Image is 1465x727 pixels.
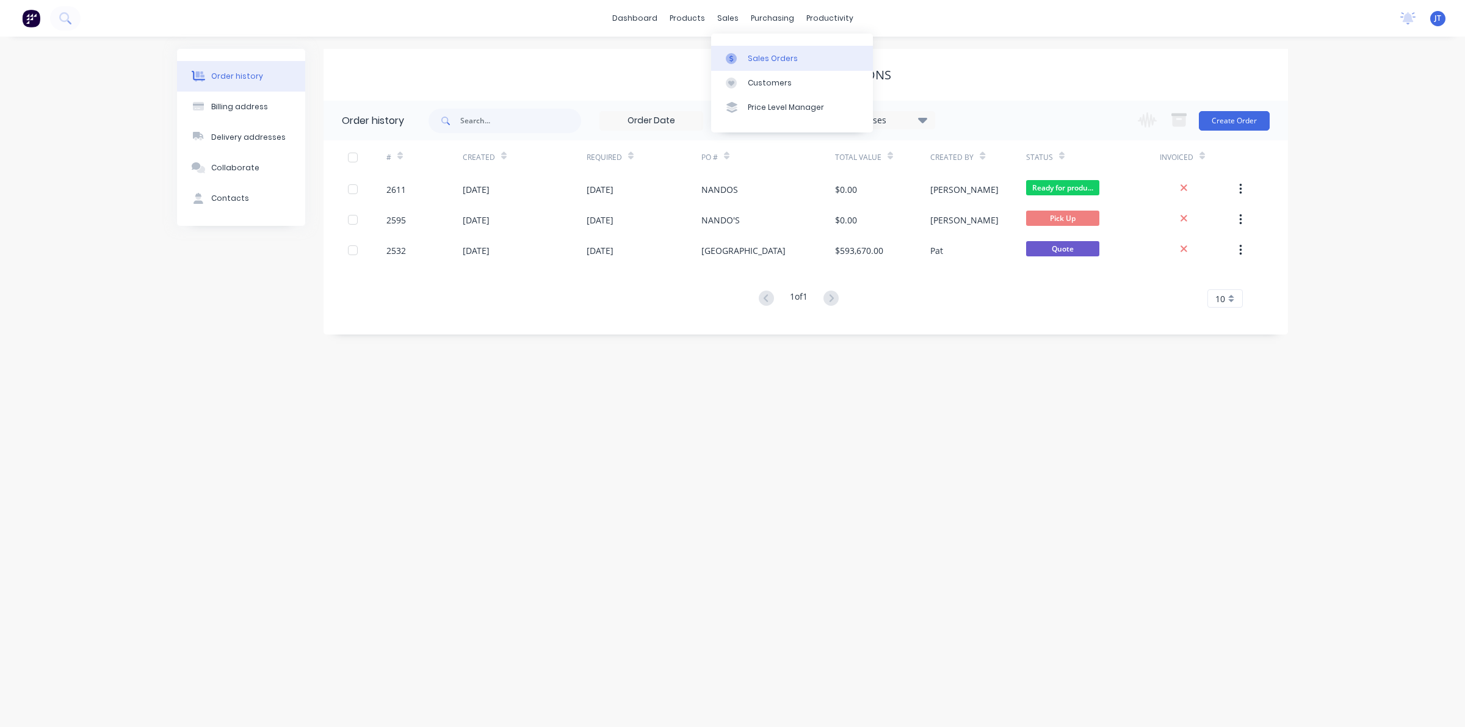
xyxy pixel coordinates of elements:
div: Contacts [211,193,249,204]
button: Collaborate [177,153,305,183]
div: PO # [701,140,835,174]
div: Order history [342,114,404,128]
img: Factory [22,9,40,27]
button: Create Order [1199,111,1270,131]
div: Billing address [211,101,268,112]
div: PO # [701,152,718,163]
a: Sales Orders [711,46,873,70]
div: NANDOS [701,183,738,196]
span: Pick Up [1026,211,1099,226]
div: Status [1026,140,1160,174]
div: Order history [211,71,263,82]
span: Quote [1026,241,1099,256]
div: Status [1026,152,1053,163]
div: Customers [748,78,792,89]
input: Order Date [600,112,703,130]
div: Created [463,152,495,163]
div: Created [463,140,587,174]
div: # [386,140,463,174]
div: sales [711,9,745,27]
div: Sales Orders [748,53,798,64]
div: Total Value [835,140,930,174]
div: $0.00 [835,183,857,196]
div: Created By [930,140,1025,174]
div: Price Level Manager [748,102,824,113]
div: Delivery addresses [211,132,286,143]
div: 2532 [386,244,406,257]
div: Collaborate [211,162,259,173]
div: 2595 [386,214,406,226]
button: Order history [177,61,305,92]
div: [DATE] [587,244,613,257]
div: Required [587,140,701,174]
div: Pat [930,244,943,257]
div: [DATE] [463,183,490,196]
div: NANDO'S [701,214,740,226]
div: [PERSON_NAME] [930,214,999,226]
span: JT [1434,13,1441,24]
input: Search... [460,109,581,133]
div: 18 Statuses [832,114,935,127]
button: Delivery addresses [177,122,305,153]
div: [DATE] [463,214,490,226]
button: Contacts [177,183,305,214]
button: Billing address [177,92,305,122]
span: 10 [1215,292,1225,305]
div: purchasing [745,9,800,27]
div: Required [587,152,622,163]
div: [GEOGRAPHIC_DATA] [701,244,786,257]
div: [DATE] [587,183,613,196]
div: products [664,9,711,27]
div: Invoiced [1160,140,1236,174]
div: Created By [930,152,974,163]
div: 2611 [386,183,406,196]
a: dashboard [606,9,664,27]
span: Ready for produ... [1026,180,1099,195]
div: # [386,152,391,163]
div: 1 of 1 [790,290,808,308]
div: $593,670.00 [835,244,883,257]
div: [DATE] [463,244,490,257]
div: productivity [800,9,859,27]
div: Total Value [835,152,881,163]
a: Customers [711,71,873,95]
div: [DATE] [587,214,613,226]
div: [PERSON_NAME] [930,183,999,196]
a: Price Level Manager [711,95,873,120]
div: Invoiced [1160,152,1193,163]
div: $0.00 [835,214,857,226]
